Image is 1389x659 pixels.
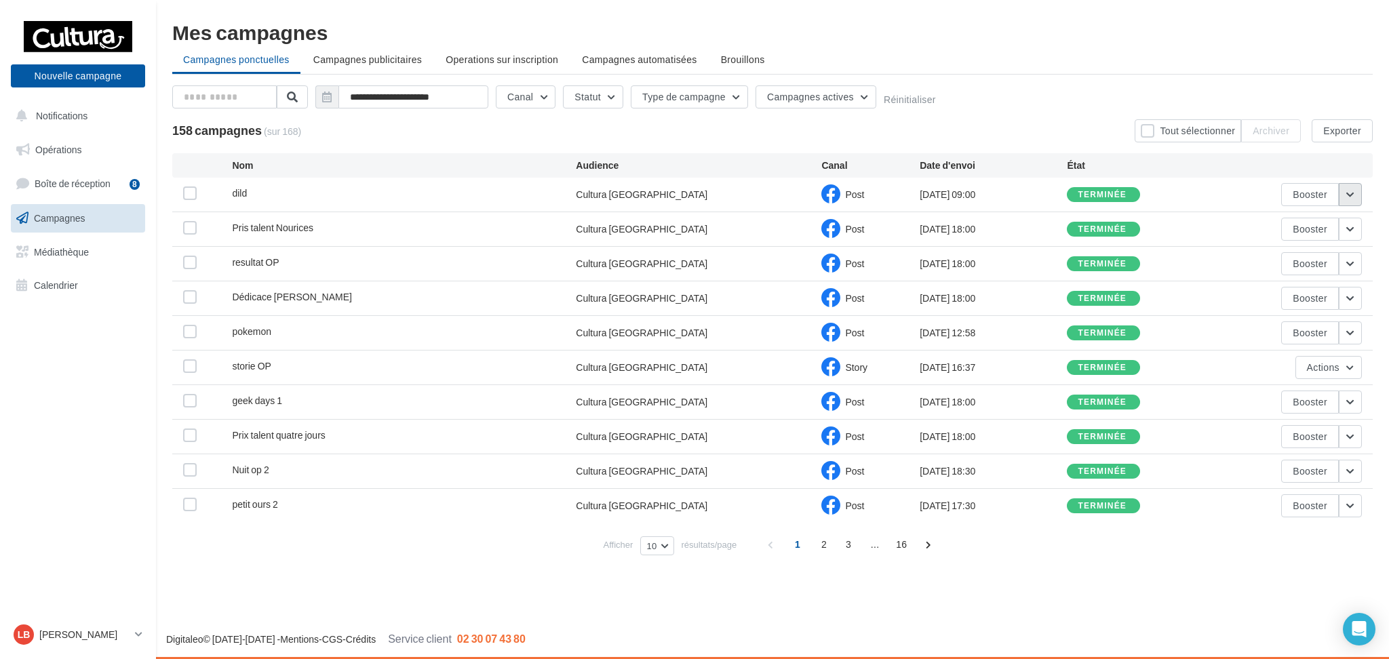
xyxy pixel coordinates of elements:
[845,500,864,511] span: Post
[920,159,1067,172] div: Date d'envoi
[845,327,864,338] span: Post
[767,91,854,102] span: Campagnes actives
[264,125,301,138] span: (sur 168)
[1307,361,1339,373] span: Actions
[756,85,876,108] button: Campagnes actives
[34,212,85,224] span: Campagnes
[232,429,325,441] span: Prix talent quatre jours
[845,361,867,373] span: Story
[845,396,864,407] span: Post
[496,85,555,108] button: Canal
[920,188,1067,201] div: [DATE] 09:00
[232,395,282,406] span: geek days 1
[845,292,864,304] span: Post
[232,222,313,233] span: Pris talent Nourices
[631,85,748,108] button: Type de campagne
[576,361,707,374] div: Cultura [GEOGRAPHIC_DATA]
[1078,398,1127,407] div: terminée
[813,534,835,555] span: 2
[1241,119,1301,142] button: Archiver
[34,279,78,291] span: Calendrier
[920,326,1067,340] div: [DATE] 12:58
[920,292,1067,305] div: [DATE] 18:00
[35,178,111,189] span: Boîte de réception
[232,187,247,199] span: dild
[11,64,145,87] button: Nouvelle campagne
[166,633,203,645] a: Digitaleo
[8,271,148,300] a: Calendrier
[1135,119,1241,142] button: Tout sélectionner
[1078,467,1127,476] div: terminée
[604,538,633,551] span: Afficher
[845,431,864,442] span: Post
[232,256,279,268] span: resultat OP
[884,94,936,105] button: Réinitialiser
[1312,119,1373,142] button: Exporter
[576,188,707,201] div: Cultura [GEOGRAPHIC_DATA]
[1078,433,1127,441] div: terminée
[576,292,707,305] div: Cultura [GEOGRAPHIC_DATA]
[682,538,737,551] span: résultats/page
[1281,391,1339,414] button: Booster
[232,325,271,337] span: pokemon
[172,123,262,138] span: 158 campagnes
[39,628,130,641] p: [PERSON_NAME]
[8,238,148,266] a: Médiathèque
[1281,321,1339,344] button: Booster
[1078,329,1127,338] div: terminée
[838,534,859,555] span: 3
[920,361,1067,374] div: [DATE] 16:37
[1281,252,1339,275] button: Booster
[576,222,707,236] div: Cultura [GEOGRAPHIC_DATA]
[891,534,912,555] span: 16
[11,622,145,647] a: LB [PERSON_NAME]
[1281,183,1339,206] button: Booster
[1281,218,1339,241] button: Booster
[721,54,765,65] span: Brouillons
[232,360,271,372] span: storie OP
[787,534,808,555] span: 1
[582,54,697,65] span: Campagnes automatisées
[845,258,864,269] span: Post
[1295,356,1362,379] button: Actions
[1078,502,1127,511] div: terminée
[232,291,352,302] span: Dédicace isa bella
[1281,460,1339,483] button: Booster
[845,188,864,200] span: Post
[346,633,376,645] a: Crédits
[576,464,707,478] div: Cultura [GEOGRAPHIC_DATA]
[576,257,707,271] div: Cultura [GEOGRAPHIC_DATA]
[1281,287,1339,310] button: Booster
[864,534,886,555] span: ...
[446,54,558,65] span: Operations sur inscription
[8,102,142,130] button: Notifications
[920,464,1067,478] div: [DATE] 18:30
[34,245,89,257] span: Médiathèque
[821,159,920,172] div: Canal
[388,632,452,645] span: Service client
[563,85,623,108] button: Statut
[1067,159,1214,172] div: État
[576,326,707,340] div: Cultura [GEOGRAPHIC_DATA]
[920,257,1067,271] div: [DATE] 18:00
[1078,225,1127,234] div: terminée
[1078,191,1127,199] div: terminée
[130,179,140,190] div: 8
[576,430,707,443] div: Cultura [GEOGRAPHIC_DATA]
[172,22,1373,42] div: Mes campagnes
[35,144,81,155] span: Opérations
[166,633,526,645] span: © [DATE]-[DATE] - - -
[1343,613,1375,645] div: Open Intercom Messenger
[8,169,148,198] a: Boîte de réception8
[576,395,707,409] div: Cultura [GEOGRAPHIC_DATA]
[232,464,269,475] span: Nuit op 2
[920,499,1067,513] div: [DATE] 17:30
[920,222,1067,236] div: [DATE] 18:00
[322,633,343,645] a: CGS
[8,136,148,164] a: Opérations
[1078,294,1127,303] div: terminée
[845,465,864,477] span: Post
[36,110,87,121] span: Notifications
[576,159,821,172] div: Audience
[18,628,31,641] span: LB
